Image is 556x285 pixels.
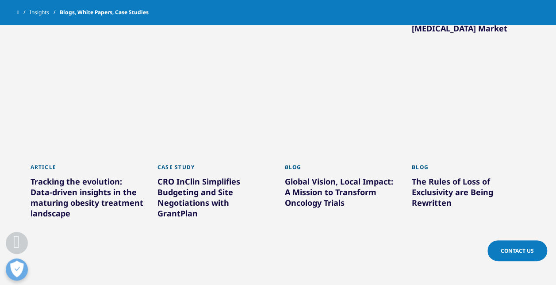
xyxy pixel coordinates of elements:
[157,158,272,241] a: Case Study CRO InClin Simplifies Budgeting and Site Negotiations with GrantPlan
[285,176,399,212] div: Global Vision, Local Impact: A Mission to Transform Oncology Trials
[501,247,534,254] span: Contact Us
[412,158,526,231] a: Blog The Rules of Loss of Exclusivity are Being Rewritten
[412,164,526,176] div: Blog
[31,164,145,176] div: Article
[157,164,272,176] div: Case Study
[285,158,399,247] a: Blog Global Vision, Local Impact: A Mission to Transform Oncology Trials
[412,176,526,212] div: The Rules of Loss of Exclusivity are Being Rewritten
[487,240,547,261] a: Contact Us
[31,176,145,222] div: Tracking the evolution: Data-driven insights in the maturing obesity treatment landscape
[31,158,145,241] a: Article Tracking the evolution: Data-driven insights in the maturing obesity treatment landscape
[285,164,399,176] div: Blog
[6,258,28,281] button: Open Preferences
[30,4,60,20] a: Insights
[60,4,149,20] span: Blogs, White Papers, Case Studies
[157,176,272,222] div: CRO InClin Simplifies Budgeting and Site Negotiations with GrantPlan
